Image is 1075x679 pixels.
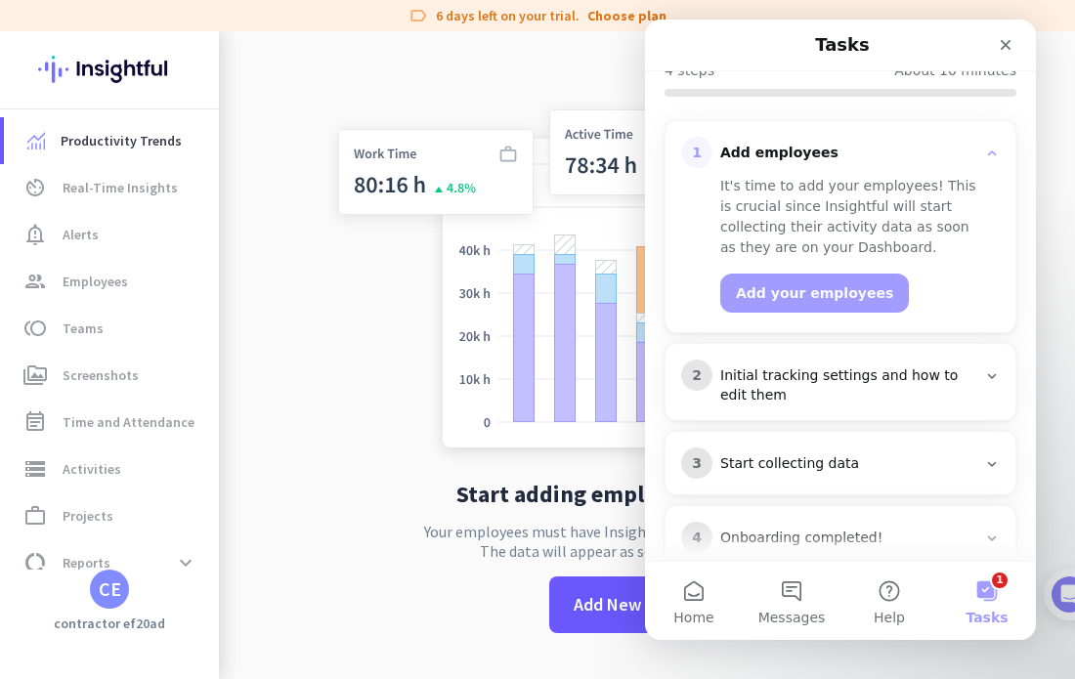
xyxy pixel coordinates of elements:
a: groupEmployees [4,258,219,305]
i: group [23,270,47,293]
span: Teams [63,317,104,340]
span: Add New Employee [574,592,720,617]
span: Time and Attendance [63,410,194,434]
a: data_usageReportsexpand_more [4,539,219,586]
i: av_timer [23,176,47,199]
a: Choose plan [587,6,666,25]
i: storage [23,457,47,481]
a: work_outlineProjects [4,492,219,539]
button: expand_more [168,545,203,580]
i: toll [23,317,47,340]
a: event_noteTime and Attendance [4,399,219,446]
iframe: Intercom live chat [645,20,1036,640]
a: menu-itemProductivity Trends [4,117,219,164]
span: Productivity Trends [61,129,182,152]
span: Employees [63,270,128,293]
a: perm_mediaScreenshots [4,352,219,399]
span: Activities [63,457,121,481]
img: menu-item [27,132,45,149]
i: label [408,6,428,25]
h2: Start adding employees to Insightful [456,483,838,506]
i: work_outline [23,504,47,528]
i: perm_media [23,363,47,387]
a: notification_importantAlerts [4,211,219,258]
span: Screenshots [63,363,139,387]
i: data_usage [23,551,47,574]
img: no-search-results [323,78,970,467]
span: Real-Time Insights [63,176,178,199]
button: Add New Employee [549,576,745,633]
div: CE [99,579,121,599]
i: notification_important [23,223,47,246]
span: Reports [63,551,110,574]
a: storageActivities [4,446,219,492]
i: event_note [23,410,47,434]
span: Projects [63,504,113,528]
p: Your employees must have Insightful installed on their computers. The data will appear as soon as... [424,522,870,561]
span: Alerts [63,223,99,246]
img: Insightful logo [38,31,181,107]
a: av_timerReal-Time Insights [4,164,219,211]
a: tollTeams [4,305,219,352]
